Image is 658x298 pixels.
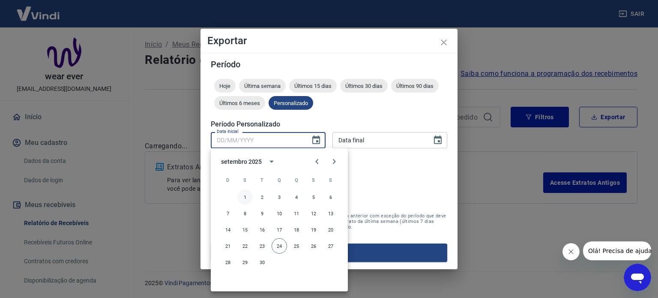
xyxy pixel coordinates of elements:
span: Olá! Precisa de ajuda? [5,6,72,13]
input: DD/MM/YYYY [332,132,426,148]
span: Últimos 90 dias [391,83,439,89]
button: Choose date [429,132,446,149]
button: 30 [254,255,270,270]
button: 11 [289,206,304,221]
button: 19 [306,222,321,238]
button: 23 [254,238,270,254]
div: Últimos 15 dias [289,79,337,93]
button: 29 [237,255,253,270]
div: Últimos 6 meses [214,96,265,110]
span: Últimos 15 dias [289,83,337,89]
button: Next month [326,153,343,170]
div: Hoje [214,79,236,93]
button: 12 [306,206,321,221]
span: terça-feira [254,172,270,189]
iframe: Botão para abrir a janela de mensagens [624,264,651,291]
button: 18 [289,222,304,238]
div: Personalizado [269,96,313,110]
span: Últimos 30 dias [340,83,388,89]
button: 22 [237,238,253,254]
button: 10 [272,206,287,221]
button: 2 [254,190,270,205]
span: sábado [323,172,338,189]
button: 27 [323,238,338,254]
button: 7 [220,206,236,221]
label: Data inicial [217,128,239,135]
button: calendar view is open, switch to year view [264,154,279,169]
span: quarta-feira [272,172,287,189]
button: 1 [237,190,253,205]
span: Personalizado [269,100,313,106]
h5: Período Personalizado [211,120,447,129]
span: Últimos 6 meses [214,100,265,106]
button: 13 [323,206,338,221]
button: 9 [254,206,270,221]
button: 5 [306,190,321,205]
iframe: Fechar mensagem [562,243,580,260]
button: 3 [272,190,287,205]
button: 8 [237,206,253,221]
button: 24 [272,238,287,254]
iframe: Mensagem da empresa [583,241,651,260]
button: 17 [272,222,287,238]
div: Últimos 30 dias [340,79,388,93]
button: Previous month [308,153,326,170]
span: quinta-feira [289,172,304,189]
div: Última semana [239,79,286,93]
button: 4 [289,190,304,205]
div: Últimos 90 dias [391,79,439,93]
button: Choose date [308,132,325,149]
button: 28 [220,255,236,270]
button: 20 [323,222,338,238]
input: DD/MM/YYYY [211,132,304,148]
span: Última semana [239,83,286,89]
span: Hoje [214,83,236,89]
button: 15 [237,222,253,238]
button: 14 [220,222,236,238]
button: 6 [323,190,338,205]
button: 25 [289,238,304,254]
div: setembro 2025 [221,157,262,166]
h5: Período [211,60,447,69]
h4: Exportar [207,36,451,46]
span: domingo [220,172,236,189]
span: sexta-feira [306,172,321,189]
button: 26 [306,238,321,254]
span: segunda-feira [237,172,253,189]
button: 16 [254,222,270,238]
button: close [434,32,454,53]
button: 21 [220,238,236,254]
